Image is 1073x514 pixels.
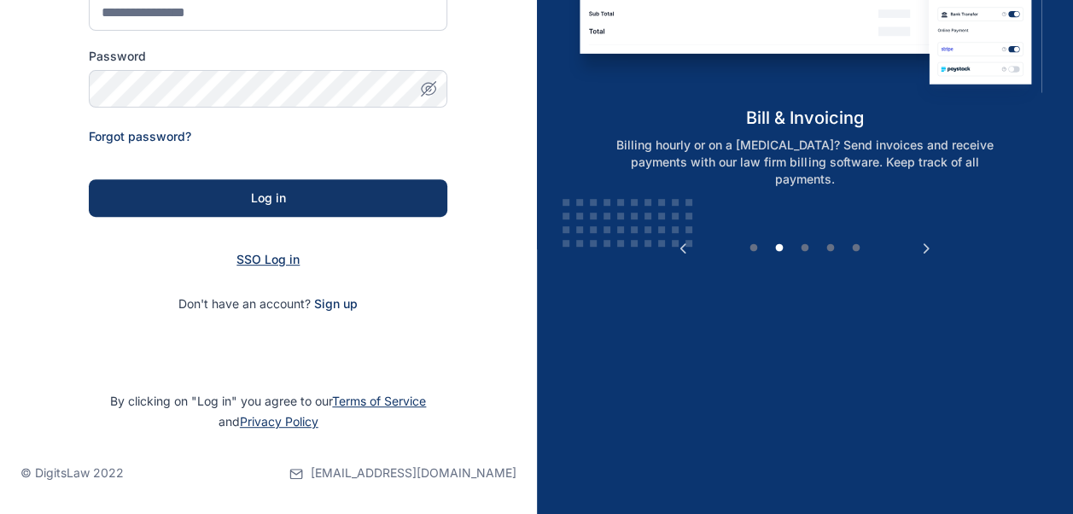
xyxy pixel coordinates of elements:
[314,296,358,311] a: Sign up
[848,240,865,257] button: 5
[918,240,935,257] button: Next
[20,464,124,482] p: © DigitsLaw 2022
[89,129,191,143] a: Forgot password?
[586,137,1023,188] p: Billing hourly or on a [MEDICAL_DATA]? Send invoices and receive payments with our law firm billi...
[311,464,516,482] span: [EMAIL_ADDRESS][DOMAIN_NAME]
[771,240,788,257] button: 2
[20,391,516,432] p: By clicking on "Log in" you agree to our
[240,414,318,429] a: Privacy Policy
[89,48,447,65] label: Password
[89,179,447,217] button: Log in
[289,432,516,514] a: [EMAIL_ADDRESS][DOMAIN_NAME]
[745,240,762,257] button: 1
[568,106,1041,130] h5: bill & invoicing
[116,190,420,207] div: Log in
[822,240,839,257] button: 4
[314,295,358,312] span: Sign up
[796,240,813,257] button: 3
[89,295,447,312] p: Don't have an account?
[674,240,691,257] button: Previous
[236,252,300,266] a: SSO Log in
[332,394,426,408] a: Terms of Service
[219,414,318,429] span: and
